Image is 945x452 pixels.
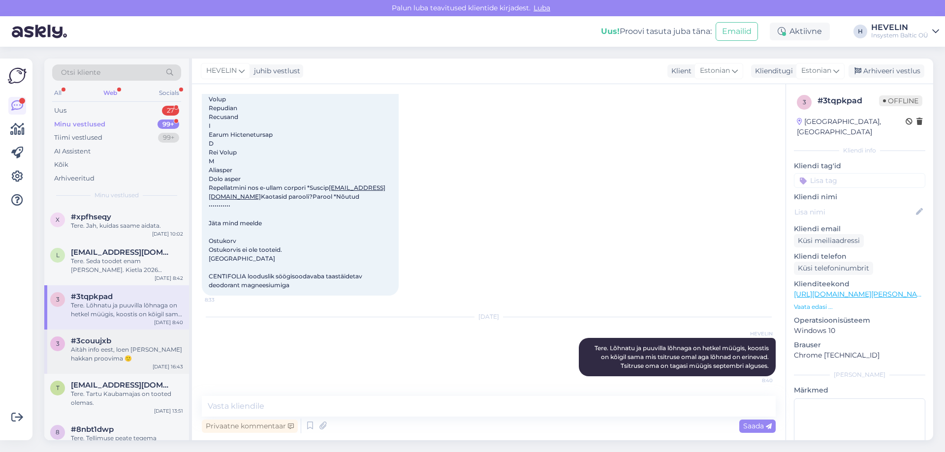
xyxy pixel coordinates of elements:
div: Küsi meiliaadressi [794,234,864,247]
span: #8nbt1dwp [71,425,114,434]
p: Brauser [794,340,925,350]
div: AI Assistent [54,147,91,156]
p: Kliendi telefon [794,251,925,262]
div: Proovi tasuta juba täna: [601,26,712,37]
span: #3couujxb [71,336,111,345]
div: All [52,87,63,99]
span: 3 [56,340,60,347]
p: Kliendi email [794,224,925,234]
a: HEVELINInsystem Baltic OÜ [871,24,939,39]
input: Lisa tag [794,173,925,188]
div: [DATE] 16:43 [153,363,183,370]
div: [DATE] [202,312,776,321]
div: Arhiveeri vestlus [849,64,924,78]
div: Aitàh info eest, loen [PERSON_NAME] hakkan proovima 🙂 [71,345,183,363]
div: [DATE] 8:40 [154,319,183,326]
span: #3tqpkpad [71,292,113,301]
img: Askly Logo [8,66,27,85]
p: Chrome [TECHNICAL_ID] [794,350,925,361]
div: H [853,25,867,38]
p: Operatsioonisüsteem [794,315,925,326]
p: Windows 10 [794,326,925,336]
span: Tere. Lõhnatu ja puuvilla lõhnaga on hetkel müügis, koostis on kõigil sama mis tsitruse omal aga ... [595,344,770,369]
div: [DATE] 8:42 [155,274,183,282]
span: l [56,251,60,259]
div: Klienditugi [751,66,793,76]
span: #xpfhseqy [71,212,111,221]
b: Uus! [601,27,620,36]
span: HEVELIN [206,65,237,76]
span: Otsi kliente [61,67,100,78]
span: triinraja@gmail.com [71,381,173,390]
div: Tiimi vestlused [54,133,102,143]
div: HEVELIN [871,24,928,31]
div: Web [101,87,119,99]
button: Emailid [716,22,758,41]
div: Arhiveeritud [54,174,94,183]
div: [DATE] 13:51 [154,407,183,415]
p: Klienditeekond [794,279,925,289]
div: # 3tqpkpad [818,95,879,107]
span: HEVELIN [736,330,773,337]
div: Tere. Seda toodet enam [PERSON_NAME]. Kietla 2026 kollektsioonis see eest tuleb palju uusi ja põn... [71,257,183,274]
div: Insystem Baltic OÜ [871,31,928,39]
a: [URL][DOMAIN_NAME][PERSON_NAME] [794,290,930,299]
span: 8:40 [736,377,773,384]
div: 99+ [157,120,179,129]
div: Privaatne kommentaar [202,420,298,433]
div: 27 [162,106,179,116]
span: lianaraud@gmail.com [71,248,173,257]
div: [DATE] 10:02 [152,230,183,238]
div: Tere. Jah, kuidas saame aidata. [71,221,183,230]
div: Küsi telefoninumbrit [794,262,873,275]
div: Uus [54,106,66,116]
div: [PERSON_NAME] [794,370,925,379]
span: Luba [531,3,553,12]
div: [GEOGRAPHIC_DATA], [GEOGRAPHIC_DATA] [797,117,906,137]
span: Saada [743,422,772,430]
span: Minu vestlused [94,191,139,200]
div: Tere. Tartu Kaubamajas on tooted olemas. [71,390,183,407]
div: Minu vestlused [54,120,105,129]
div: Klient [667,66,692,76]
span: 3 [803,98,806,106]
div: Socials [157,87,181,99]
span: Estonian [801,65,831,76]
div: Aktiivne [770,23,830,40]
div: Tere. Tellimuse peate tegema kodulehelt [PERSON_NAME] maksmisel tarneks tule ise järgi. Kui pakk ... [71,434,183,452]
p: Kliendi tag'id [794,161,925,171]
div: Tere. Lõhnatu ja puuvilla lõhnaga on hetkel müügis, koostis on kõigil sama mis tsitruse omal aga ... [71,301,183,319]
p: Vaata edasi ... [794,302,925,311]
div: 99+ [158,133,179,143]
span: 3 [56,296,60,303]
span: Estonian [700,65,730,76]
span: t [56,384,60,392]
span: 8 [56,428,60,436]
div: juhib vestlust [250,66,300,76]
p: Kliendi nimi [794,192,925,202]
input: Lisa nimi [794,207,914,217]
div: Kõik [54,160,68,170]
div: Kliendi info [794,146,925,155]
span: x [56,216,60,223]
p: Märkmed [794,385,925,395]
span: Offline [879,95,922,106]
span: 8:33 [205,296,242,303]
